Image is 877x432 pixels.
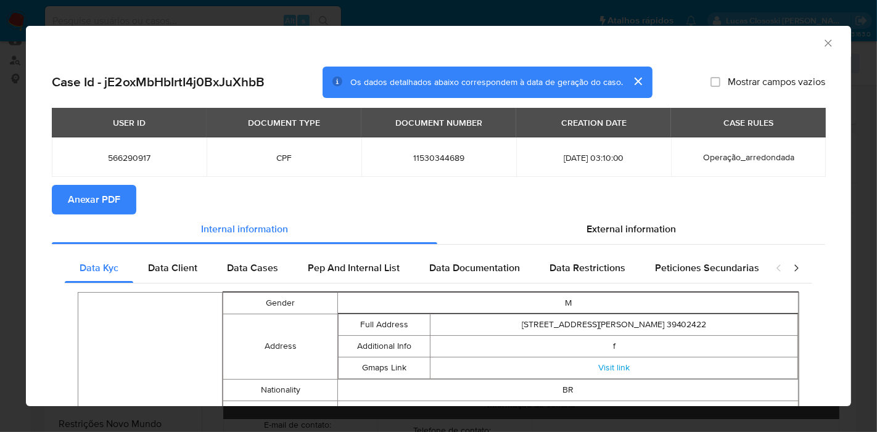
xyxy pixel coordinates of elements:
[65,253,763,283] div: Detailed internal info
[550,261,625,275] span: Data Restrictions
[655,261,759,275] span: Peticiones Secundarias
[227,261,278,275] span: Data Cases
[67,152,192,163] span: 566290917
[430,314,798,335] td: [STREET_ADDRESS][PERSON_NAME] 39402422
[52,214,825,244] div: Detailed info
[716,112,781,133] div: CASE RULES
[350,76,623,88] span: Os dados detalhados abaixo correspondem à data de geração do caso.
[710,77,720,87] input: Mostrar campos vazios
[221,152,347,163] span: CPF
[148,261,197,275] span: Data Client
[531,152,656,163] span: [DATE] 03:10:00
[223,314,338,379] td: Address
[26,26,851,406] div: closure-recommendation-modal
[822,37,833,48] button: Fechar a janela
[703,151,794,163] span: Operação_arredondada
[52,74,265,90] h2: Case Id - jE2oxMbHbIrtI4j0BxJuXhbB
[623,67,653,96] button: cerrar
[339,314,430,335] td: Full Address
[338,292,799,314] td: M
[338,379,799,401] td: BR
[223,379,338,401] td: Nationality
[587,222,676,236] span: External information
[598,361,630,373] a: Visit link
[52,185,136,214] button: Anexar PDF
[308,261,400,275] span: Pep And Internal List
[388,112,490,133] div: DOCUMENT NUMBER
[728,76,825,88] span: Mostrar campos vazios
[80,261,118,275] span: Data Kyc
[241,112,327,133] div: DOCUMENT TYPE
[223,401,338,422] td: Occupation
[339,357,430,378] td: Gmaps Link
[338,401,799,422] td: PRIVATE_EMPLOYEE
[376,152,501,163] span: 11530344689
[554,112,634,133] div: CREATION DATE
[223,292,338,314] td: Gender
[430,335,798,357] td: f
[68,186,120,213] span: Anexar PDF
[105,112,153,133] div: USER ID
[201,222,288,236] span: Internal information
[339,335,430,357] td: Additional Info
[429,261,520,275] span: Data Documentation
